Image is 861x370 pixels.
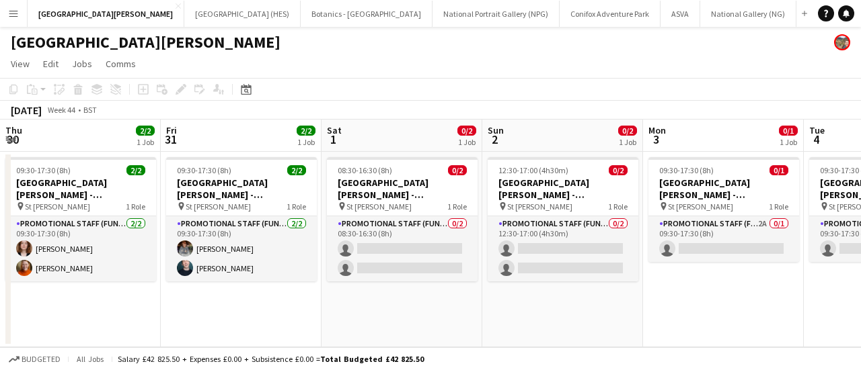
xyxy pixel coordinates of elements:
span: Week 44 [44,105,78,115]
span: 0/1 [779,126,798,136]
a: View [5,55,35,73]
span: Thu [5,124,22,136]
span: Fri [166,124,177,136]
span: 09:30-17:30 (8h) [177,165,231,175]
app-job-card: 09:30-17:30 (8h)0/1[GEOGRAPHIC_DATA][PERSON_NAME] - Fundraising St [PERSON_NAME]1 RolePromotional... [648,157,799,262]
button: Budgeted [7,352,63,367]
div: 1 Job [297,137,315,147]
span: 0/2 [457,126,476,136]
span: 1 Role [608,201,628,212]
button: ASVA [661,1,700,27]
div: 1 Job [458,137,476,147]
span: 2 [486,132,504,147]
div: 1 Job [780,137,797,147]
a: Comms [100,55,141,73]
span: All jobs [74,354,106,364]
span: 30 [3,132,22,147]
button: Botanics - [GEOGRAPHIC_DATA] [301,1,433,27]
div: Salary £42 825.50 + Expenses £0.00 + Subsistence £0.00 = [118,354,424,364]
span: 31 [164,132,177,147]
div: BST [83,105,97,115]
span: Comms [106,58,136,70]
a: Edit [38,55,64,73]
span: St [PERSON_NAME] [507,201,572,212]
app-job-card: 12:30-17:00 (4h30m)0/2[GEOGRAPHIC_DATA][PERSON_NAME] - Fundraising St [PERSON_NAME]1 RolePromotio... [488,157,638,281]
span: 3 [646,132,666,147]
span: 09:30-17:30 (8h) [16,165,71,175]
span: St [PERSON_NAME] [186,201,251,212]
app-card-role: Promotional Staff (Fundraiser)0/208:30-16:30 (8h) [327,216,478,281]
span: 0/2 [448,165,467,175]
span: 1 Role [287,201,306,212]
button: National Portrait Gallery (NPG) [433,1,560,27]
span: 2/2 [136,126,155,136]
app-job-card: 09:30-17:30 (8h)2/2[GEOGRAPHIC_DATA][PERSON_NAME] - Fundraising St [PERSON_NAME]1 RolePromotional... [5,157,156,281]
span: 12:30-17:00 (4h30m) [498,165,568,175]
div: [DATE] [11,103,42,117]
h3: [GEOGRAPHIC_DATA][PERSON_NAME] - Fundraising [166,177,317,201]
span: View [11,58,30,70]
span: 1 Role [447,201,467,212]
h3: [GEOGRAPHIC_DATA][PERSON_NAME] - Fundraising [488,177,638,201]
h3: [GEOGRAPHIC_DATA][PERSON_NAME] - Fundraising [327,177,478,201]
span: St [PERSON_NAME] [346,201,412,212]
span: Budgeted [22,355,61,364]
app-card-role: Promotional Staff (Fundraiser)2A0/109:30-17:30 (8h) [648,216,799,262]
button: National Gallery (NG) [700,1,796,27]
app-card-role: Promotional Staff (Fundraiser)2/209:30-17:30 (8h)[PERSON_NAME][PERSON_NAME] [166,216,317,281]
app-user-avatar: Alyce Paton [834,34,850,50]
a: Jobs [67,55,98,73]
app-card-role: Promotional Staff (Fundraiser)0/212:30-17:00 (4h30m) [488,216,638,281]
span: 08:30-16:30 (8h) [338,165,392,175]
span: Sun [488,124,504,136]
div: 1 Job [137,137,154,147]
span: St [PERSON_NAME] [668,201,733,212]
span: Jobs [72,58,92,70]
h3: [GEOGRAPHIC_DATA][PERSON_NAME] - Fundraising [648,177,799,201]
span: St [PERSON_NAME] [25,201,90,212]
span: Tue [809,124,825,136]
span: Total Budgeted £42 825.50 [320,354,424,364]
app-job-card: 08:30-16:30 (8h)0/2[GEOGRAPHIC_DATA][PERSON_NAME] - Fundraising St [PERSON_NAME]1 RolePromotional... [327,157,478,281]
span: 2/2 [287,165,306,175]
span: 1 [325,132,342,147]
span: 1 Role [126,201,145,212]
span: 2/2 [297,126,315,136]
span: Edit [43,58,59,70]
button: [GEOGRAPHIC_DATA] (HES) [184,1,301,27]
button: [GEOGRAPHIC_DATA][PERSON_NAME] [28,1,184,27]
h1: [GEOGRAPHIC_DATA][PERSON_NAME] [11,32,280,52]
span: 1 Role [769,201,788,212]
span: 2/2 [126,165,145,175]
button: Conifox Adventure Park [560,1,661,27]
span: 0/1 [770,165,788,175]
app-job-card: 09:30-17:30 (8h)2/2[GEOGRAPHIC_DATA][PERSON_NAME] - Fundraising St [PERSON_NAME]1 RolePromotional... [166,157,317,281]
div: 1 Job [619,137,636,147]
span: Mon [648,124,666,136]
span: Sat [327,124,342,136]
app-card-role: Promotional Staff (Fundraiser)2/209:30-17:30 (8h)[PERSON_NAME][PERSON_NAME] [5,216,156,281]
span: 09:30-17:30 (8h) [659,165,714,175]
span: 4 [807,132,825,147]
h3: [GEOGRAPHIC_DATA][PERSON_NAME] - Fundraising [5,177,156,201]
span: 0/2 [609,165,628,175]
span: 0/2 [618,126,637,136]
